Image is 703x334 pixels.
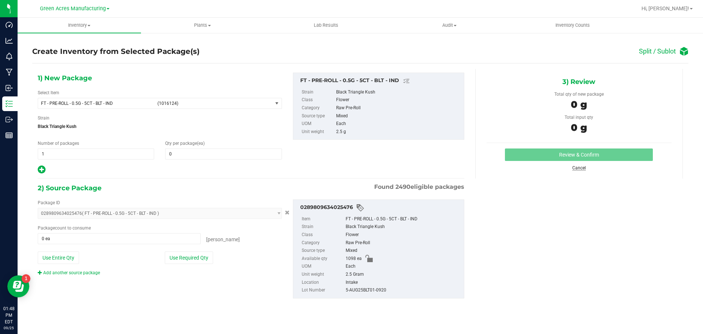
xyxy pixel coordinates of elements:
[639,48,676,55] h4: Split / Sublot
[165,141,205,146] span: Qty per package
[5,84,13,92] inline-svg: Inbound
[3,305,14,325] p: 01:48 PM EDT
[336,104,460,112] div: Raw Pre-Roll
[346,286,460,294] div: 5-AUG25BLT01-0920
[5,100,13,107] inline-svg: Inventory
[641,5,689,11] span: Hi, [PERSON_NAME]!
[302,128,335,136] label: Unit weight
[395,183,410,190] span: 2490
[336,128,460,136] div: 2.5 g
[571,122,587,133] span: 0 g
[302,255,344,263] label: Available qty
[511,18,635,33] a: Inventory Counts
[55,225,66,231] span: count
[302,271,344,279] label: Unit weight
[165,252,213,264] button: Use Required Qty
[38,149,154,159] input: 1
[554,92,604,97] span: Total qty of new package
[546,22,600,29] span: Inventory Counts
[346,239,460,247] div: Raw Pre-Roll
[5,116,13,123] inline-svg: Outbound
[302,112,335,120] label: Source type
[272,98,282,109] span: select
[5,132,13,139] inline-svg: Reports
[22,274,30,283] iframe: Resource center unread badge
[302,247,344,255] label: Source type
[141,22,264,29] span: Plants
[264,18,388,33] a: Lab Results
[38,270,100,275] a: Add another source package
[38,234,200,244] input: 0 ea
[302,104,335,112] label: Category
[7,275,29,297] iframe: Resource center
[38,183,101,194] span: 2) Source Package
[374,183,464,191] span: Found eligible packages
[38,73,92,84] span: 1) New Package
[302,215,344,223] label: Item
[38,115,49,121] label: Strain
[571,99,587,110] span: 0 g
[346,215,460,223] div: FT - PRE-ROLL - 0.5G - 5CT - BLT - IND
[565,115,593,120] span: Total input qty
[300,77,460,85] div: FT - PRE-ROLL - 0.5G - 5CT - BLT - IND
[5,37,13,44] inline-svg: Analytics
[38,225,91,231] span: Package to consume
[38,169,45,174] span: Add new output
[336,96,460,104] div: Flower
[505,148,653,161] button: Review & Confirm
[302,279,344,287] label: Location
[346,223,460,231] div: Black Triangle Kush
[302,96,335,104] label: Class
[346,231,460,239] div: Flower
[206,236,240,242] span: [PERSON_NAME]
[302,239,344,247] label: Category
[300,203,460,212] div: 0289809634025476
[283,207,292,218] button: Cancel button
[5,21,13,29] inline-svg: Dashboard
[562,76,595,87] span: 3) Review
[3,325,14,331] p: 09/25
[18,18,141,33] a: Inventory
[336,88,460,96] div: Black Triangle Kush
[346,279,460,287] div: Intake
[141,18,264,33] a: Plants
[302,88,335,96] label: Strain
[157,101,269,106] span: (1016124)
[32,46,200,57] h4: Create Inventory from Selected Package(s)
[346,247,460,255] div: Mixed
[41,101,153,106] span: FT - PRE-ROLL - 0.5G - 5CT - BLT - IND
[302,120,335,128] label: UOM
[302,223,344,231] label: Strain
[40,5,106,12] span: Green Acres Manufacturing
[572,165,586,170] a: Cancel
[346,271,460,279] div: 2.5 Gram
[346,263,460,271] div: Each
[302,286,344,294] label: Lot Number
[304,22,348,29] span: Lab Results
[38,252,79,264] button: Use Entire Qty
[5,53,13,60] inline-svg: Monitoring
[302,263,344,271] label: UOM
[197,141,205,146] span: (ea)
[18,22,141,29] span: Inventory
[38,141,79,146] span: Number of packages
[388,18,511,33] a: Audit
[346,255,362,263] span: 1098 ea
[302,231,344,239] label: Class
[336,112,460,120] div: Mixed
[38,89,59,96] label: Select Item
[165,149,281,159] input: 0
[38,121,282,132] span: Black Triangle Kush
[388,22,511,29] span: Audit
[336,120,460,128] div: Each
[5,69,13,76] inline-svg: Manufacturing
[38,200,60,205] span: Package ID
